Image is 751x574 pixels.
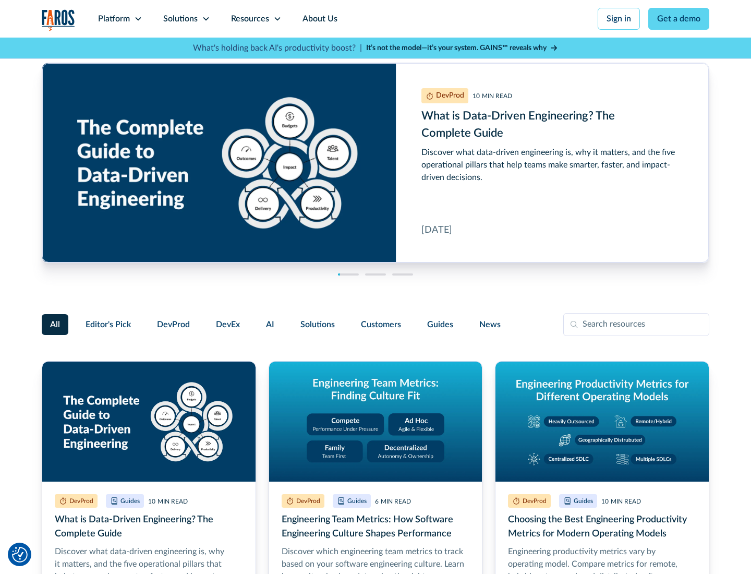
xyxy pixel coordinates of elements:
[266,318,274,331] span: AI
[598,8,640,30] a: Sign in
[495,362,709,482] img: Graphic titled 'Engineering productivity metrics for different operating models' showing five mod...
[300,318,335,331] span: Solutions
[50,318,60,331] span: All
[98,13,130,25] div: Platform
[42,63,709,262] a: What is Data-Driven Engineering? The Complete Guide
[366,43,558,54] a: It’s not the model—it’s your system. GAINS™ reveals why
[563,313,709,336] input: Search resources
[86,318,131,331] span: Editor's Pick
[231,13,269,25] div: Resources
[157,318,190,331] span: DevProd
[427,318,453,331] span: Guides
[163,13,198,25] div: Solutions
[366,44,547,52] strong: It’s not the model—it’s your system. GAINS™ reveals why
[216,318,240,331] span: DevEx
[479,318,501,331] span: News
[42,9,75,31] img: Logo of the analytics and reporting company Faros.
[193,42,362,54] p: What's holding back AI's productivity boost? |
[42,9,75,31] a: home
[361,318,401,331] span: Customers
[42,313,709,336] form: Filter Form
[648,8,709,30] a: Get a demo
[12,547,28,563] button: Cookie Settings
[269,362,482,482] img: Graphic titled 'Engineering Team Metrics: Finding Culture Fit' with four cultural models: Compete...
[12,547,28,563] img: Revisit consent button
[42,362,256,482] img: Graphic titled 'The Complete Guide to Data-Driven Engineering' showing five pillars around a cent...
[42,63,709,262] div: cms-link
